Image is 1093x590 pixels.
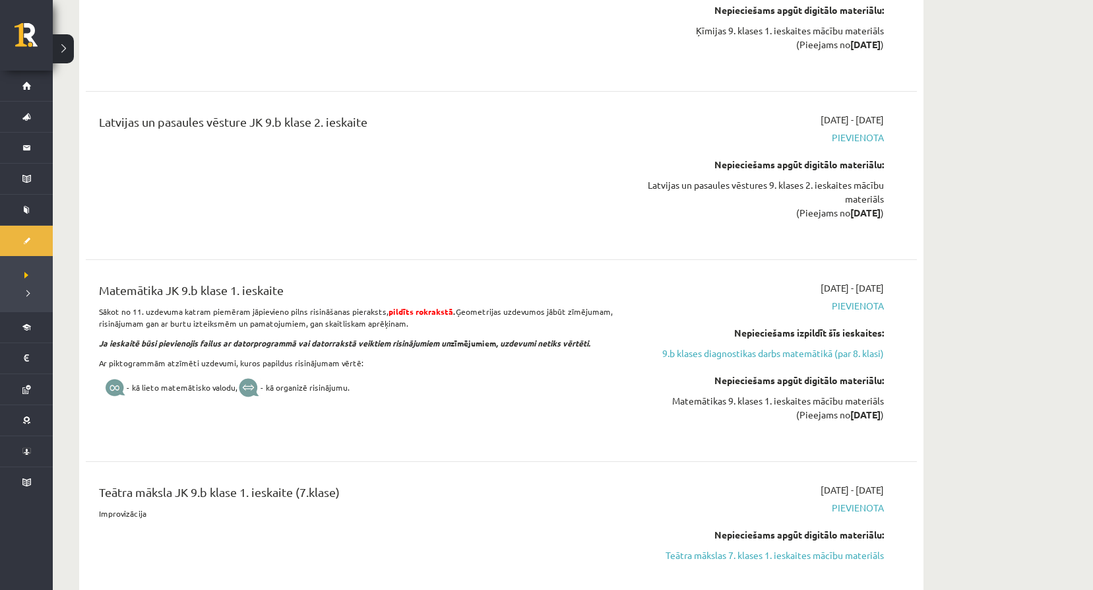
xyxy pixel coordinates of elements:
[635,299,884,313] span: Pievienota
[389,306,453,317] span: pildīts rokrakstā
[635,326,884,340] div: Nepieciešams izpildīt šīs ieskaites:
[635,158,884,172] div: Nepieciešams apgūt digitālo materiālu:
[635,131,884,145] span: Pievienota
[15,23,53,56] a: Rīgas 1. Tālmācības vidusskola
[389,306,456,317] strong: .
[99,357,615,369] p: Ar piktogrammām atzīmēti uzdevumi, kuros papildus risinājumam vērtē:
[850,38,881,50] strong: [DATE]
[99,113,615,137] div: Latvijas un pasaules vēsture JK 9.b klase 2. ieskaite
[635,3,884,17] div: Nepieciešams apgūt digitālo materiālu:
[103,377,127,400] img: A1x9P9OIUn3nQAAAABJRU5ErkJggg==
[635,24,884,51] div: Ķīmijas 9. klases 1. ieskaites mācību materiāls (Pieejams no )
[99,483,615,508] div: Teātra māksla JK 9.b klase 1. ieskaite (7.klase)
[635,346,884,360] a: 9.b klases diagnostikas darbs matemātikā (par 8. klasi)
[99,281,615,306] div: Matemātika JK 9.b klase 1. ieskaite
[99,338,451,348] i: Ja ieskaitē būsi pievienojis failus ar datorprogrammā vai datorrakstā veiktiem risinājumiem un
[451,338,590,348] b: zīmējumiem
[496,338,590,348] i: , uzdevumi netiks vērtēti.
[850,409,881,420] strong: [DATE]
[635,528,884,542] div: Nepieciešams apgūt digitālo materiālu:
[99,508,615,519] p: Improvizācija
[850,207,881,218] strong: [DATE]
[821,113,884,127] span: [DATE] - [DATE]
[821,483,884,497] span: [DATE] - [DATE]
[635,548,884,562] a: Teātra mākslas 7. klases 1. ieskaites mācību materiāls
[635,394,884,422] div: Matemātikas 9. klases 1. ieskaites mācību materiāls (Pieejams no )
[821,281,884,295] span: [DATE] - [DATE]
[635,501,884,515] span: Pievienota
[99,377,615,400] p: - kā lieto matemātisko valodu, - kā organizē risinājumu.
[635,178,884,220] div: Latvijas un pasaules vēstures 9. klases 2. ieskaites mācību materiāls (Pieejams no )
[99,306,615,329] p: Sākot no 11. uzdevuma katram piemēram jāpievieno pilns risināšanas pieraksts, Ģeometrijas uzdevum...
[635,374,884,387] div: Nepieciešams apgūt digitālo materiālu:
[237,378,261,399] img: nlxdclX5TJEpSUOp6sKb4sy0LYPK9xgpm2rkqevz+KDjWcWUyrI+Z9y9v0FcvZ6Wm++UNcAAAAASUVORK5CYII=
